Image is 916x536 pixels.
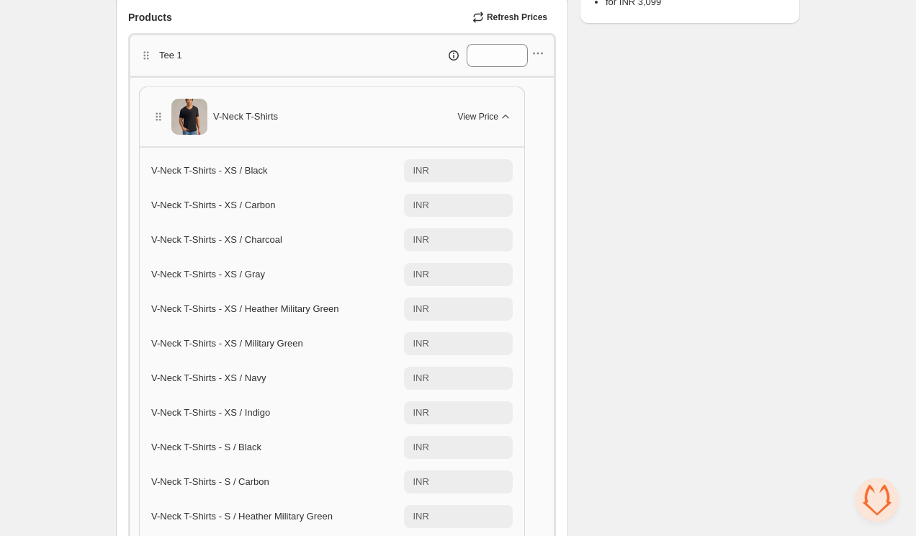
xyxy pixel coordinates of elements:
span: V-Neck T-Shirts - S / Carbon [151,476,269,487]
div: INR [413,198,428,213]
span: V-Neck T-Shirts - XS / Heather Military Green [151,303,339,314]
div: INR [413,406,428,420]
span: Refresh Prices [487,12,547,23]
span: V-Neck T-Shirts - XS / Black [151,165,268,176]
span: V-Neck T-Shirts - XS / Military Green [151,338,303,349]
a: Open chat [856,478,899,522]
div: INR [413,302,428,316]
span: V-Neck T-Shirts - XS / Navy [151,372,266,383]
div: INR [413,233,428,247]
button: Refresh Prices [467,7,556,27]
div: INR [413,336,428,351]
span: V-Neck T-Shirts - XS / Carbon [151,200,275,210]
img: V-Neck T-Shirts [171,94,207,140]
div: INR [413,164,428,178]
span: View Price [458,111,498,122]
p: Tee 1 [159,48,182,63]
span: Products [128,10,172,24]
span: V-Neck T-Shirts [213,110,278,124]
span: V-Neck T-Shirts - S / Black [151,442,261,452]
div: INR [413,475,428,489]
span: V-Neck T-Shirts - XS / Indigo [151,407,270,418]
div: INR [413,267,428,282]
span: V-Neck T-Shirts - XS / Gray [151,269,265,280]
span: V-Neck T-Shirts - XS / Charcoal [151,234,282,245]
span: V-Neck T-Shirts - S / Heather Military Green [151,511,333,522]
div: INR [413,509,428,524]
div: INR [413,440,428,455]
button: View Price [449,105,521,128]
div: INR [413,371,428,385]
